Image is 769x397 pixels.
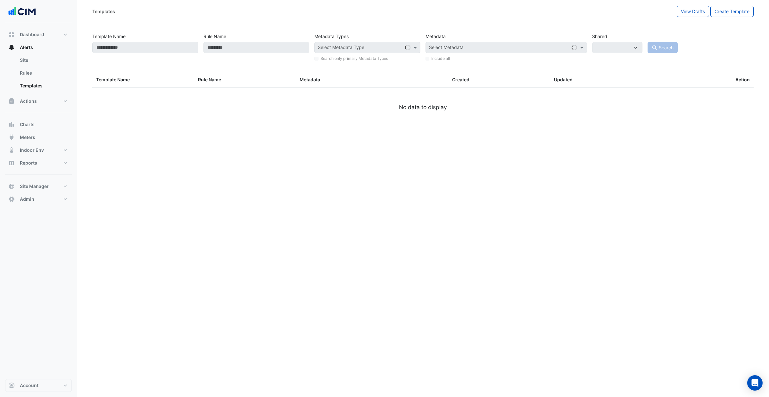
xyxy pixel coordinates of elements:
app-icon: Charts [8,121,15,128]
label: Search only primary Metadata Types [320,56,388,61]
button: Dashboard [5,28,72,41]
span: Action [735,76,750,84]
button: Indoor Env [5,144,72,157]
button: Alerts [5,41,72,54]
app-icon: Admin [8,196,15,202]
div: Open Intercom Messenger [747,375,763,391]
app-icon: Indoor Env [8,147,15,153]
button: Admin [5,193,72,206]
app-icon: Alerts [8,44,15,51]
span: Account [20,382,38,389]
span: Template Name [96,77,130,82]
app-icon: Site Manager [8,183,15,190]
div: Templates [92,8,115,15]
button: Reports [5,157,72,169]
span: Metadata [300,77,320,82]
span: Reports [20,160,37,166]
img: Company Logo [8,5,37,18]
app-icon: Meters [8,134,15,141]
a: Rules [15,67,72,79]
span: Indoor Env [20,147,44,153]
label: Template Name [92,31,126,42]
app-icon: Reports [8,160,15,166]
span: Actions [20,98,37,104]
button: Site Manager [5,180,72,193]
div: Select Metadata [428,44,464,52]
div: Alerts [5,54,72,95]
span: Updated [554,77,573,82]
label: Metadata [426,31,446,42]
button: Actions [5,95,72,108]
span: View Drafts [681,9,705,14]
span: Charts [20,121,35,128]
label: Metadata Types [314,31,349,42]
a: Site [15,54,72,67]
span: Site Manager [20,183,49,190]
label: Include all [431,56,450,61]
span: Create Template [715,9,749,14]
span: Alerts [20,44,33,51]
button: Create Template [710,6,754,17]
span: Admin [20,196,34,202]
label: Shared [592,31,607,42]
a: Templates [15,79,72,92]
button: Meters [5,131,72,144]
button: View Drafts [677,6,709,17]
span: Dashboard [20,31,44,38]
app-icon: Dashboard [8,31,15,38]
span: Created [452,77,469,82]
span: Rule Name [198,77,221,82]
button: Charts [5,118,72,131]
label: Rule Name [203,31,226,42]
app-icon: Actions [8,98,15,104]
div: No data to display [92,103,754,111]
div: Select Metadata Type [317,44,364,52]
button: Account [5,379,72,392]
span: Meters [20,134,35,141]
